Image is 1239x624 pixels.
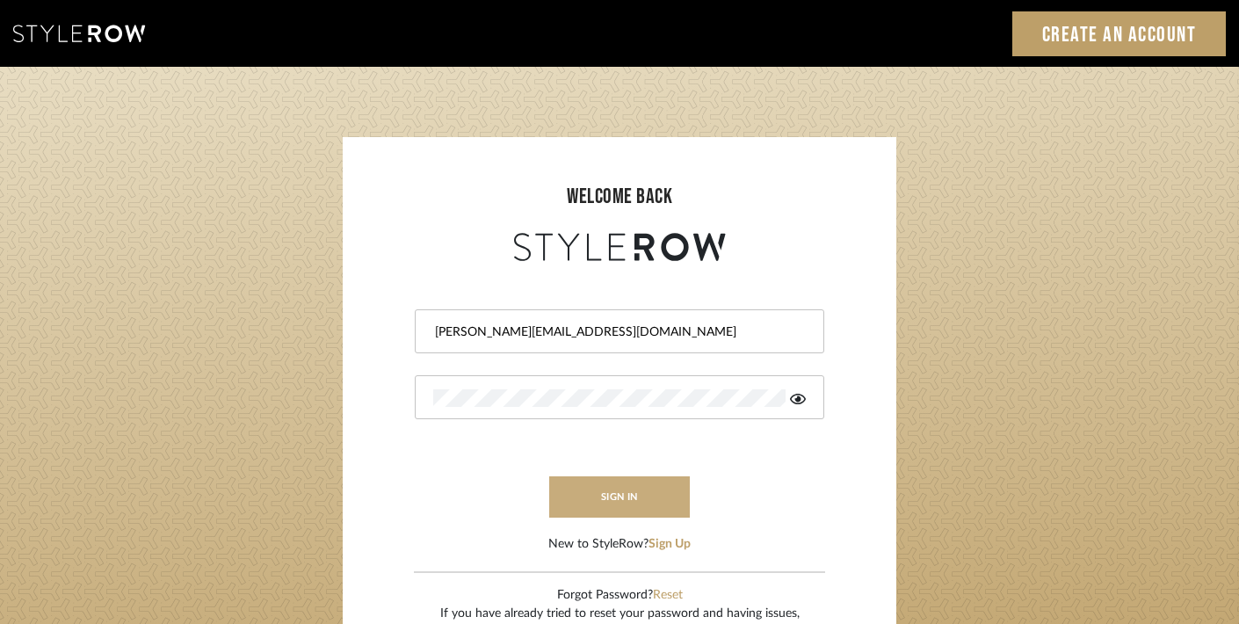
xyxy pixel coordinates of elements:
[433,323,801,341] input: Email Address
[360,181,879,213] div: welcome back
[653,586,683,605] button: Reset
[1012,11,1227,56] a: Create an Account
[549,476,690,518] button: sign in
[648,535,691,554] button: Sign Up
[548,535,691,554] div: New to StyleRow?
[440,586,800,605] div: Forgot Password?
